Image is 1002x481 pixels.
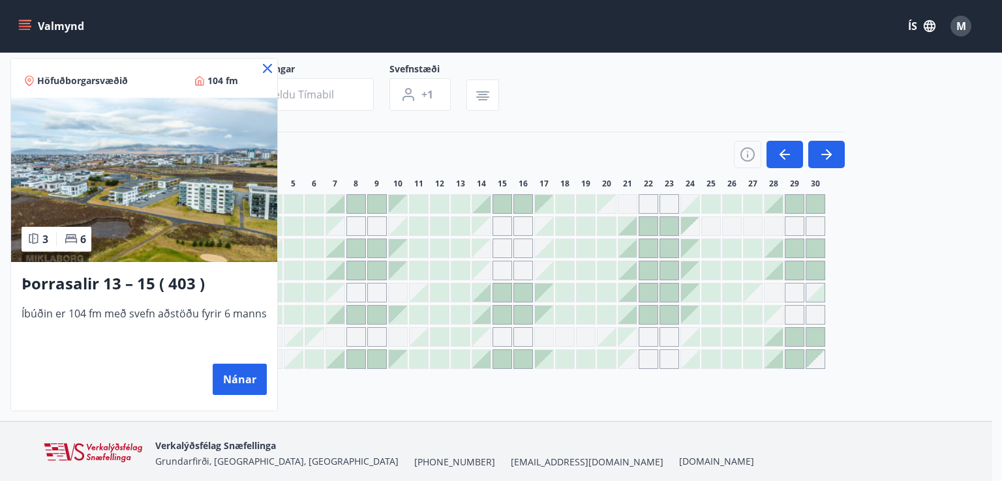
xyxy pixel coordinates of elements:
[11,98,277,262] img: Paella dish
[37,74,128,87] span: Höfuðborgarsvæðið
[22,306,267,349] span: Íbúðin er 104 fm með svefn aðstöðu fyrir 6 manns
[207,74,238,87] span: 104 fm
[213,364,267,395] button: Nánar
[42,232,48,246] span: 3
[22,272,267,296] h3: Þorrasalir 13 – 15 ( 403 )
[80,232,86,246] span: 6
